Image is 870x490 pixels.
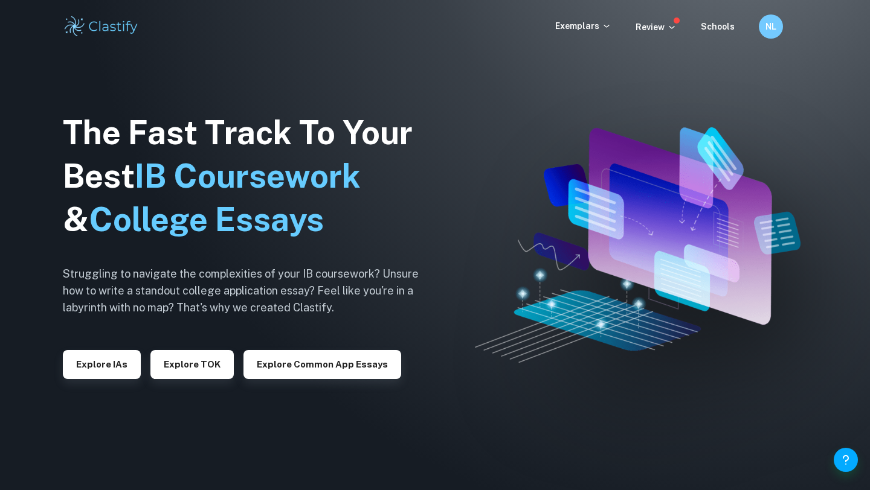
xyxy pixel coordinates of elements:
[63,266,437,316] h6: Struggling to navigate the complexities of your IB coursework? Unsure how to write a standout col...
[63,350,141,379] button: Explore IAs
[636,21,677,34] p: Review
[63,14,140,39] img: Clastify logo
[63,111,437,241] h1: The Fast Track To Your Best &
[701,22,735,31] a: Schools
[63,358,141,369] a: Explore IAs
[243,350,401,379] button: Explore Common App essays
[759,14,783,39] button: NL
[135,157,361,195] span: IB Coursework
[764,20,778,33] h6: NL
[475,127,801,363] img: Clastify hero
[834,448,858,472] button: Help and Feedback
[243,358,401,369] a: Explore Common App essays
[150,350,234,379] button: Explore TOK
[150,358,234,369] a: Explore TOK
[89,200,324,238] span: College Essays
[555,19,611,33] p: Exemplars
